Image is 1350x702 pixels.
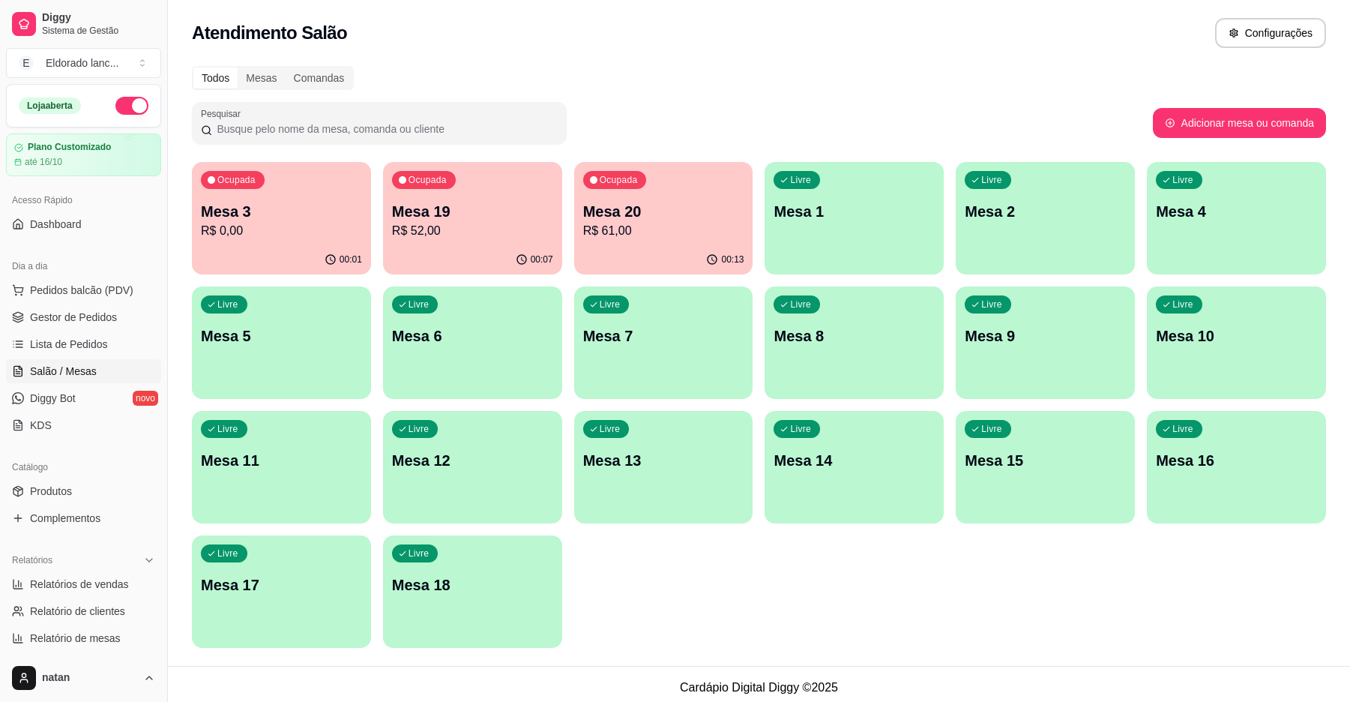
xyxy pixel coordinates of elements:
button: Configurações [1215,18,1326,48]
p: Mesa 12 [392,450,553,471]
a: Lista de Pedidos [6,332,161,356]
p: Mesa 13 [583,450,744,471]
button: LivreMesa 4 [1147,162,1326,274]
p: Mesa 3 [201,201,362,222]
button: LivreMesa 16 [1147,411,1326,523]
p: Livre [409,423,430,435]
p: Mesa 7 [583,325,744,346]
button: LivreMesa 15 [956,411,1135,523]
p: Mesa 1 [774,201,935,222]
button: LivreMesa 10 [1147,286,1326,399]
a: Complementos [6,506,161,530]
span: Pedidos balcão (PDV) [30,283,133,298]
button: OcupadaMesa 20R$ 61,0000:13 [574,162,753,274]
button: Adicionar mesa ou comanda [1153,108,1326,138]
p: Livre [790,298,811,310]
span: Relatórios [12,554,52,566]
span: Lista de Pedidos [30,337,108,352]
button: LivreMesa 6 [383,286,562,399]
p: Livre [1172,174,1193,186]
span: Diggy Bot [30,391,76,406]
a: Salão / Mesas [6,359,161,383]
div: Mesas [238,67,285,88]
div: Comandas [286,67,353,88]
button: LivreMesa 1 [765,162,944,274]
a: Gestor de Pedidos [6,305,161,329]
p: Mesa 10 [1156,325,1317,346]
a: Relatório de mesas [6,626,161,650]
p: Mesa 9 [965,325,1126,346]
button: LivreMesa 2 [956,162,1135,274]
p: Mesa 2 [965,201,1126,222]
a: Relatório de fidelidadenovo [6,653,161,677]
p: Mesa 11 [201,450,362,471]
span: natan [42,671,137,685]
h2: Atendimento Salão [192,21,347,45]
a: Produtos [6,479,161,503]
p: R$ 0,00 [201,222,362,240]
div: Loja aberta [19,97,81,114]
button: Select a team [6,48,161,78]
button: LivreMesa 14 [765,411,944,523]
a: Diggy Botnovo [6,386,161,410]
button: Pedidos balcão (PDV) [6,278,161,302]
a: Dashboard [6,212,161,236]
input: Pesquisar [212,121,558,136]
div: Dia a dia [6,254,161,278]
div: Acesso Rápido [6,188,161,212]
p: Livre [217,298,238,310]
button: LivreMesa 8 [765,286,944,399]
p: Livre [981,298,1002,310]
span: Gestor de Pedidos [30,310,117,325]
p: Livre [409,547,430,559]
p: Mesa 20 [583,201,744,222]
p: Livre [409,298,430,310]
a: DiggySistema de Gestão [6,6,161,42]
span: Complementos [30,511,100,526]
button: OcupadaMesa 19R$ 52,0000:07 [383,162,562,274]
p: Mesa 4 [1156,201,1317,222]
span: Dashboard [30,217,82,232]
button: LivreMesa 9 [956,286,1135,399]
p: Livre [217,547,238,559]
p: R$ 52,00 [392,222,553,240]
article: Plano Customizado [28,142,111,153]
p: Ocupada [409,174,447,186]
p: Mesa 17 [201,574,362,595]
button: LivreMesa 5 [192,286,371,399]
p: 00:01 [340,253,362,265]
label: Pesquisar [201,107,246,120]
p: Livre [600,298,621,310]
a: Plano Customizadoaté 16/10 [6,133,161,176]
a: Relatórios de vendas [6,572,161,596]
span: Relatórios de vendas [30,577,129,592]
button: OcupadaMesa 3R$ 0,0000:01 [192,162,371,274]
span: Salão / Mesas [30,364,97,379]
span: Relatório de mesas [30,631,121,646]
p: Mesa 5 [201,325,362,346]
button: Alterar Status [115,97,148,115]
p: Mesa 6 [392,325,553,346]
p: Livre [217,423,238,435]
p: Livre [1172,298,1193,310]
button: LivreMesa 13 [574,411,753,523]
span: E [19,55,34,70]
p: Mesa 14 [774,450,935,471]
p: 00:13 [721,253,744,265]
p: Ocupada [217,174,256,186]
a: Relatório de clientes [6,599,161,623]
a: KDS [6,413,161,437]
p: 00:07 [531,253,553,265]
p: R$ 61,00 [583,222,744,240]
p: Ocupada [600,174,638,186]
p: Livre [981,174,1002,186]
p: Livre [600,423,621,435]
p: Livre [981,423,1002,435]
span: Produtos [30,484,72,499]
button: LivreMesa 12 [383,411,562,523]
p: Mesa 16 [1156,450,1317,471]
button: LivreMesa 7 [574,286,753,399]
div: Catálogo [6,455,161,479]
p: Livre [1172,423,1193,435]
p: Livre [790,423,811,435]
